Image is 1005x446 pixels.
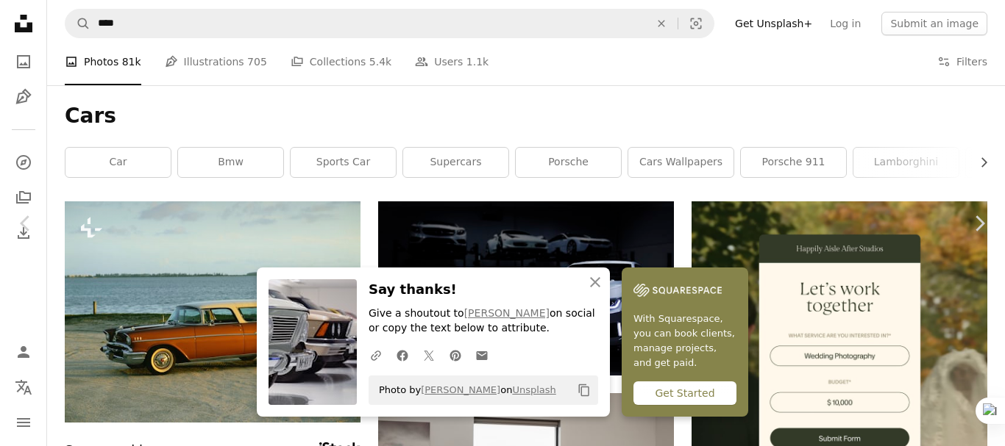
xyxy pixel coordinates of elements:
[403,148,508,177] a: supercars
[9,337,38,367] a: Log in / Sign up
[369,306,598,336] p: Give a shoutout to on social or copy the text below to attribute.
[65,10,90,37] button: Search Unsplash
[372,378,556,402] span: Photo by on
[65,9,714,38] form: Find visuals sitewide
[9,47,38,76] a: Photos
[65,103,987,129] h1: Cars
[9,82,38,112] a: Illustrations
[464,307,550,319] a: [PERSON_NAME]
[937,38,987,85] button: Filters
[633,312,736,370] span: With Squarespace, you can book clients, manage projects, and get paid.
[881,12,987,35] button: Submit an image
[469,340,495,370] a: Share over email
[628,148,734,177] a: cars wallpapers
[416,340,442,370] a: Share on Twitter
[65,148,171,177] a: car
[512,384,555,395] a: Unsplash
[442,340,469,370] a: Share on Pinterest
[821,12,870,35] a: Log in
[726,12,821,35] a: Get Unsplash+
[9,408,38,437] button: Menu
[741,148,846,177] a: porsche 911
[970,148,987,177] button: scroll list to the right
[65,305,361,318] a: an orange and white car parked in front of a body of water
[953,153,1005,294] a: Next
[291,38,391,85] a: Collections 5.4k
[165,38,267,85] a: Illustrations 705
[645,10,678,37] button: Clear
[369,279,598,301] h3: Say thanks!
[633,381,736,405] div: Get Started
[369,54,391,70] span: 5.4k
[853,148,959,177] a: lamborghini
[9,148,38,177] a: Explore
[421,384,500,395] a: [PERSON_NAME]
[622,267,748,417] a: With Squarespace, you can book clients, manage projects, and get paid.Get Started
[9,373,38,402] button: Language
[415,38,489,85] a: Users 1.1k
[572,378,597,403] button: Copy to clipboard
[291,148,396,177] a: sports car
[65,201,361,423] img: an orange and white car parked in front of a body of water
[678,10,714,37] button: Visual search
[378,201,674,375] img: white car
[247,54,267,70] span: 705
[633,279,722,301] img: file-1747939142011-51e5cc87e3c9
[389,340,416,370] a: Share on Facebook
[466,54,489,70] span: 1.1k
[516,148,621,177] a: porsche
[178,148,283,177] a: bmw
